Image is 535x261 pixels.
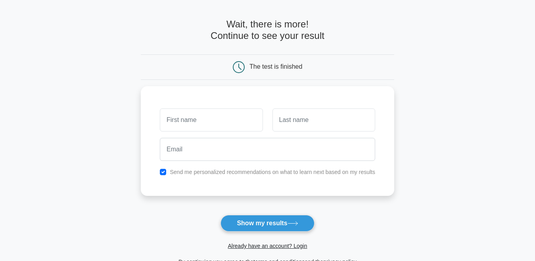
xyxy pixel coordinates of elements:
label: Send me personalized recommendations on what to learn next based on my results [170,169,375,175]
div: The test is finished [249,63,302,70]
h4: Wait, there is more! Continue to see your result [141,19,394,42]
input: First name [160,108,263,131]
button: Show my results [221,215,314,232]
a: Already have an account? Login [228,243,307,249]
input: Last name [272,108,375,131]
input: Email [160,138,375,161]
